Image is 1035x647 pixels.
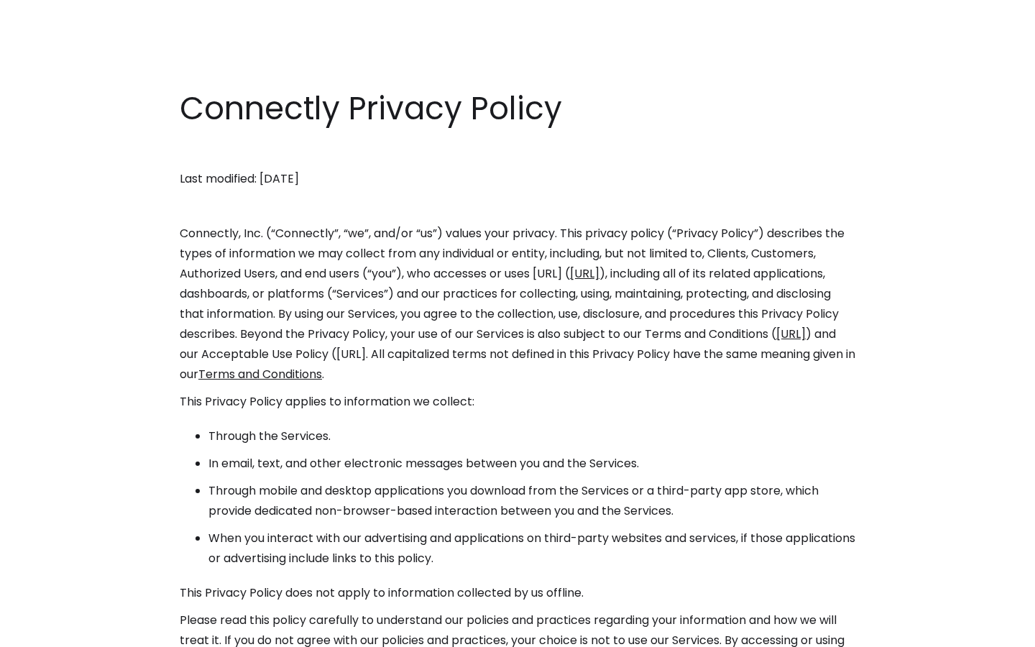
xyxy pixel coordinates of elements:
[208,426,855,446] li: Through the Services.
[198,366,322,382] a: Terms and Conditions
[208,528,855,569] li: When you interact with our advertising and applications on third-party websites and services, if ...
[180,169,855,189] p: Last modified: [DATE]
[180,196,855,216] p: ‍
[29,622,86,642] ul: Language list
[180,583,855,603] p: This Privacy Policy does not apply to information collected by us offline.
[208,481,855,521] li: Through mobile and desktop applications you download from the Services or a third-party app store...
[14,620,86,642] aside: Language selected: English
[180,142,855,162] p: ‍
[208,454,855,474] li: In email, text, and other electronic messages between you and the Services.
[180,392,855,412] p: This Privacy Policy applies to information we collect:
[180,86,855,131] h1: Connectly Privacy Policy
[180,224,855,385] p: Connectly, Inc. (“Connectly”, “we”, and/or “us”) values your privacy. This privacy policy (“Priva...
[776,326,806,342] a: [URL]
[570,265,599,282] a: [URL]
